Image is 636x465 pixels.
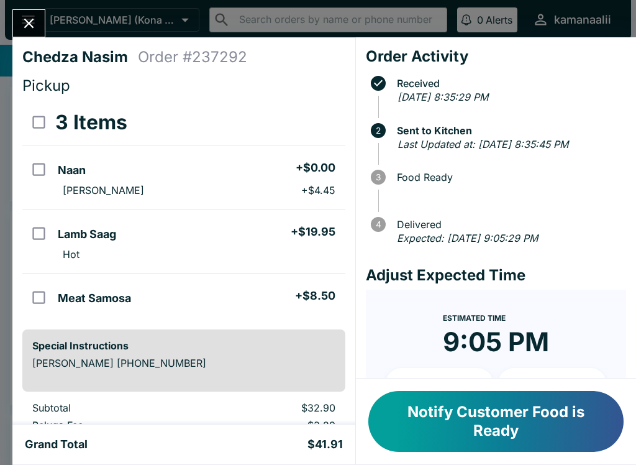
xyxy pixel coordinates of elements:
[443,326,549,358] time: 9:05 PM
[391,172,626,183] span: Food Ready
[443,313,506,323] span: Estimated Time
[58,227,116,242] h5: Lamb Saag
[301,184,335,196] p: + $4.45
[291,224,335,239] h5: + $19.95
[138,48,247,67] h4: Order # 237292
[213,402,335,414] p: $32.90
[391,78,626,89] span: Received
[366,266,626,285] h4: Adjust Expected Time
[22,48,138,67] h4: Chedza Nasim
[375,219,381,229] text: 4
[32,419,193,431] p: Beluga Fee
[307,437,343,452] h5: $41.91
[386,368,494,399] button: + 10
[296,160,335,175] h5: + $0.00
[55,110,127,135] h3: 3 Items
[376,126,381,136] text: 2
[32,402,193,414] p: Subtotal
[397,232,538,244] em: Expected: [DATE] 9:05:29 PM
[22,76,70,94] span: Pickup
[391,125,626,136] span: Sent to Kitchen
[376,172,381,182] text: 3
[63,184,144,196] p: [PERSON_NAME]
[13,10,45,37] button: Close
[58,291,131,306] h5: Meat Samosa
[32,357,335,369] p: [PERSON_NAME] [PHONE_NUMBER]
[295,288,335,303] h5: + $8.50
[58,163,86,178] h5: Naan
[22,100,345,320] table: orders table
[32,339,335,352] h6: Special Instructions
[63,248,79,260] p: Hot
[391,219,626,230] span: Delivered
[25,437,88,452] h5: Grand Total
[366,47,626,66] h4: Order Activity
[397,91,488,103] em: [DATE] 8:35:29 PM
[368,391,624,452] button: Notify Customer Food is Ready
[498,368,606,399] button: + 20
[397,138,568,150] em: Last Updated at: [DATE] 8:35:45 PM
[213,419,335,431] p: $3.29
